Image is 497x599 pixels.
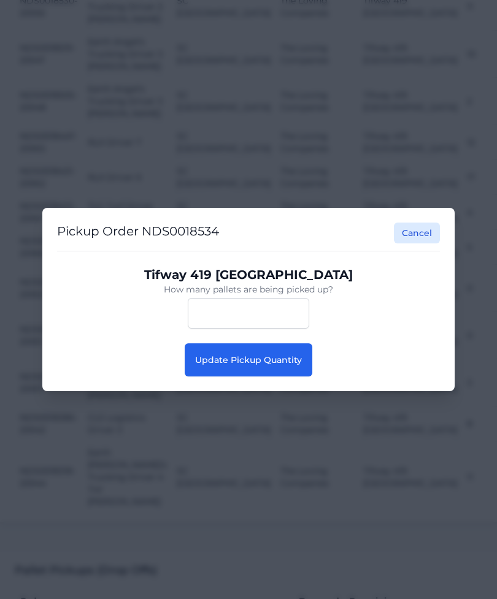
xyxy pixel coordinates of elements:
[185,343,312,376] button: Update Pickup Quantity
[195,354,302,365] span: Update Pickup Quantity
[67,283,430,296] p: How many pallets are being picked up?
[67,266,430,283] p: Tifway 419 [GEOGRAPHIC_DATA]
[394,223,440,243] button: Cancel
[57,223,219,243] h2: Pickup Order NDS0018534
